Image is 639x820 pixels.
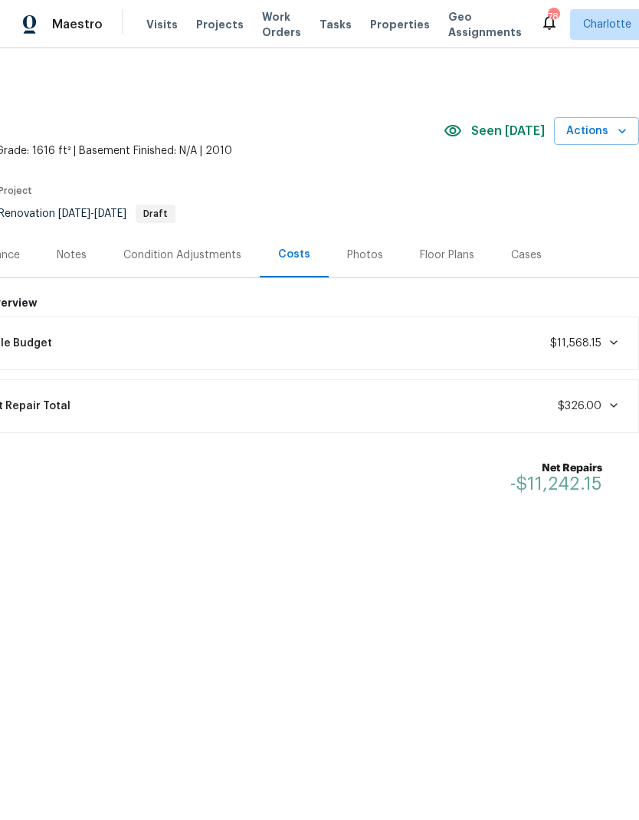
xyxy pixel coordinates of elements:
div: Cases [511,248,542,263]
div: Costs [278,247,310,262]
span: Visits [146,17,178,32]
span: Charlotte [583,17,631,32]
span: Draft [137,209,174,218]
span: Properties [370,17,430,32]
span: -$11,242.15 [510,474,602,493]
span: Geo Assignments [448,9,522,40]
button: Actions [554,117,639,146]
span: Actions [566,122,627,141]
span: [DATE] [94,208,126,219]
div: Photos [347,248,383,263]
span: Tasks [319,19,352,30]
span: Work Orders [262,9,301,40]
span: Maestro [52,17,103,32]
div: Floor Plans [420,248,474,263]
div: Notes [57,248,87,263]
span: $11,568.15 [550,338,601,349]
span: $326.00 [558,401,601,412]
div: Condition Adjustments [123,248,241,263]
b: Net Repairs [510,461,602,476]
span: Projects [196,17,244,32]
span: - [58,208,126,219]
div: 78 [548,9,559,25]
span: Seen [DATE] [471,123,545,139]
span: [DATE] [58,208,90,219]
